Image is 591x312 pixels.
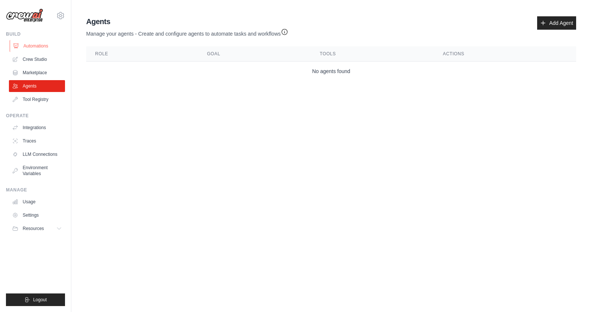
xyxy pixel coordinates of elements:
[9,80,65,92] a: Agents
[23,226,44,231] span: Resources
[9,67,65,79] a: Marketplace
[9,223,65,234] button: Resources
[10,40,66,52] a: Automations
[9,196,65,208] a: Usage
[6,31,65,37] div: Build
[9,135,65,147] a: Traces
[311,46,434,62] th: Tools
[9,122,65,134] a: Integrations
[537,16,576,30] a: Add Agent
[9,148,65,160] a: LLM Connections
[6,113,65,119] div: Operate
[434,46,576,62] th: Actions
[6,9,43,23] img: Logo
[86,46,198,62] th: Role
[9,93,65,105] a: Tool Registry
[33,297,47,303] span: Logout
[9,162,65,180] a: Environment Variables
[9,209,65,221] a: Settings
[86,62,576,81] td: No agents found
[9,53,65,65] a: Crew Studio
[6,187,65,193] div: Manage
[6,293,65,306] button: Logout
[86,27,288,37] p: Manage your agents - Create and configure agents to automate tasks and workflows
[198,46,311,62] th: Goal
[86,16,288,27] h2: Agents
